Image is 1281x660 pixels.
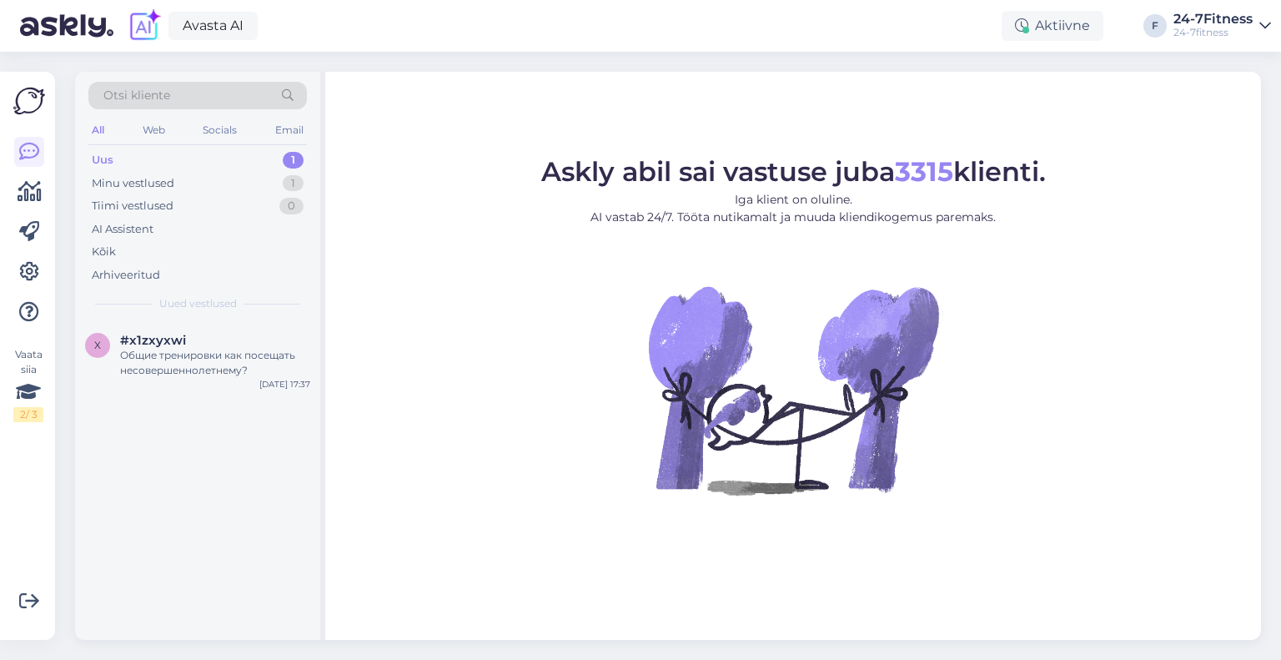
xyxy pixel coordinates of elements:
[279,198,304,214] div: 0
[1173,13,1253,26] div: 24-7Fitness
[283,175,304,192] div: 1
[199,119,240,141] div: Socials
[103,87,170,104] span: Otsi kliente
[13,347,43,422] div: Vaata siia
[92,198,173,214] div: Tiimi vestlused
[92,244,116,260] div: Kõik
[541,155,1046,188] span: Askly abil sai vastuse juba klienti.
[541,191,1046,226] p: Iga klient on oluline. AI vastab 24/7. Tööta nutikamalt ja muuda kliendikogemus paremaks.
[259,378,310,390] div: [DATE] 17:37
[92,221,153,238] div: AI Assistent
[272,119,307,141] div: Email
[13,407,43,422] div: 2 / 3
[94,339,101,351] span: x
[120,333,186,348] span: #x1zxyxwi
[120,348,310,378] div: Общие тренировки как посещать несовершеннолетнему?
[139,119,168,141] div: Web
[92,175,174,192] div: Minu vestlused
[1173,26,1253,39] div: 24-7fitness
[88,119,108,141] div: All
[1173,13,1271,39] a: 24-7Fitness24-7fitness
[1002,11,1103,41] div: Aktiivne
[895,155,953,188] b: 3315
[92,267,160,284] div: Arhiveeritud
[283,152,304,169] div: 1
[1143,14,1167,38] div: F
[13,85,45,117] img: Askly Logo
[92,152,113,169] div: Uus
[168,12,258,40] a: Avasta AI
[127,8,162,43] img: explore-ai
[643,239,943,540] img: No Chat active
[159,296,237,311] span: Uued vestlused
